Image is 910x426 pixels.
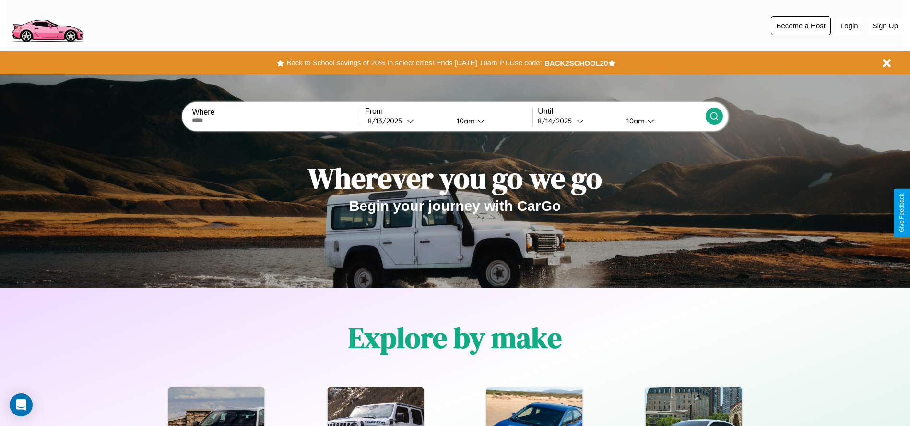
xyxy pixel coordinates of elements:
[449,116,533,126] button: 10am
[365,107,532,116] label: From
[771,16,831,35] button: Become a Host
[868,17,903,35] button: Sign Up
[538,116,577,125] div: 8 / 14 / 2025
[898,194,905,232] div: Give Feedback
[7,5,88,45] img: logo
[10,393,33,416] div: Open Intercom Messenger
[348,318,562,357] h1: Explore by make
[368,116,407,125] div: 8 / 13 / 2025
[619,116,706,126] button: 10am
[365,116,449,126] button: 8/13/2025
[836,17,863,35] button: Login
[284,56,544,70] button: Back to School savings of 20% in select cities! Ends [DATE] 10am PT.Use code:
[452,116,477,125] div: 10am
[192,108,359,117] label: Where
[544,59,608,67] b: BACK2SCHOOL20
[538,107,705,116] label: Until
[622,116,647,125] div: 10am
